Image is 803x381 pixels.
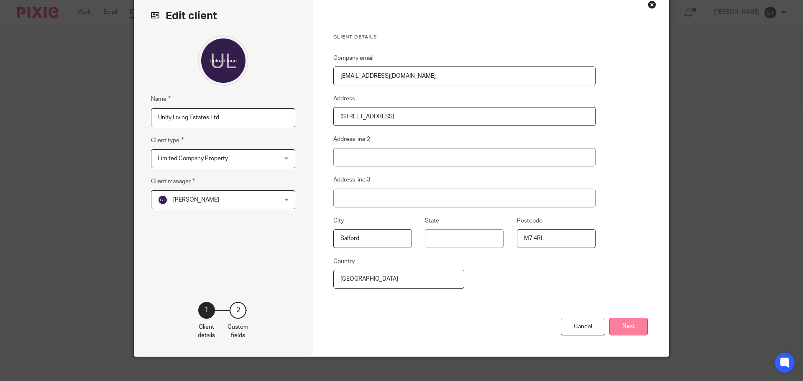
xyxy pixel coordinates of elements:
div: 2 [230,302,246,319]
label: Name [151,94,171,104]
label: Address line 3 [333,176,370,184]
label: State [425,217,439,225]
div: 1 [198,302,215,319]
p: Client details [198,323,215,340]
label: Company email [333,54,373,62]
label: City [333,217,344,225]
div: Close this dialog window [648,0,656,9]
span: Limited Company Property [158,156,228,161]
h2: Edit client [151,9,295,23]
label: Address [333,95,355,103]
img: svg%3E [158,195,168,205]
label: Client type [151,136,184,145]
p: Custom fields [228,323,248,340]
label: Country [333,257,355,266]
button: Next [609,318,648,336]
span: [PERSON_NAME] [173,197,219,203]
label: Postcode [517,217,542,225]
label: Client manager [151,176,195,186]
div: Cancel [561,318,605,336]
label: Address line 2 [333,135,370,143]
h3: Client details [333,34,596,41]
